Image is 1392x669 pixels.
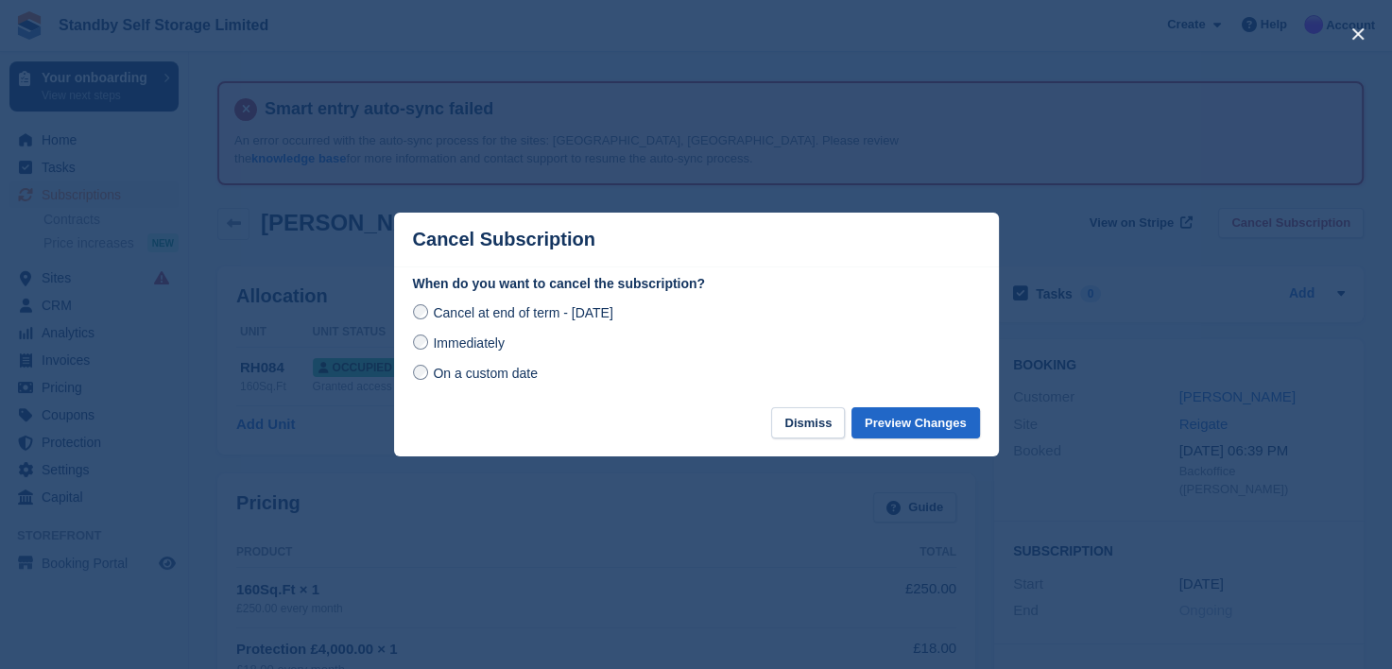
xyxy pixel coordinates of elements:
[433,305,612,320] span: Cancel at end of term - [DATE]
[413,229,595,250] p: Cancel Subscription
[771,407,845,438] button: Dismiss
[413,334,428,350] input: Immediately
[851,407,980,438] button: Preview Changes
[413,365,428,380] input: On a custom date
[413,304,428,319] input: Cancel at end of term - [DATE]
[1343,19,1373,49] button: close
[433,335,504,351] span: Immediately
[413,274,980,294] label: When do you want to cancel the subscription?
[433,366,538,381] span: On a custom date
